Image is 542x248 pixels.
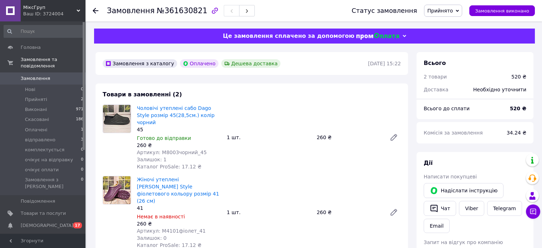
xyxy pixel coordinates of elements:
div: Статус замовлення [352,7,417,14]
span: Всього до сплати [424,106,470,111]
span: 3 [81,137,83,143]
span: №361630821 [157,6,207,15]
div: 41 [137,204,221,212]
span: 34.24 ₴ [507,130,526,136]
span: Доставка [424,87,448,92]
img: Чоловічі утеплені сабо Dago Style розмір 45(28,5см.) колір чорний [103,105,131,133]
span: Артикул: М4101фіолет_41 [137,228,206,234]
span: Готово до відправки [137,135,191,141]
span: 2 [81,96,83,103]
span: відправлено [25,137,55,143]
span: 17 [73,222,82,228]
span: 0 [81,177,83,189]
span: Замовлення [21,75,50,82]
span: комплектується [25,147,64,153]
div: 45 [137,126,221,133]
span: Написати покупцеві [424,174,477,179]
span: Артикул: М8003чорний_45 [137,150,207,155]
a: Редагувати [387,205,401,219]
span: Оплачені [25,127,47,133]
a: Viber [459,201,484,216]
span: очікує оплати [25,167,59,173]
button: Замовлення виконано [469,5,535,16]
span: 186 [76,116,83,123]
div: 260 ₴ [314,207,384,217]
span: Товари в замовленні (2) [103,91,182,98]
span: Замовлення [107,6,155,15]
span: 0 [81,167,83,173]
span: Товари та послуги [21,210,66,217]
time: [DATE] 15:22 [368,61,401,66]
button: Чат з покупцем [526,204,540,219]
div: Замовлення з каталогу [103,59,177,68]
span: Каталог ProSale: 17.12 ₴ [137,164,201,169]
span: Всього [424,60,446,66]
span: очікує на відправку [25,157,73,163]
button: Надіслати інструкцію [424,183,504,198]
span: 1 [81,127,83,133]
div: Дешева доставка [221,59,280,68]
span: Запит на відгук про компанію [424,239,503,245]
span: Замовлення виконано [475,8,529,14]
button: Email [424,219,450,233]
div: 260 ₴ [137,142,221,149]
span: Замовлення та повідомлення [21,56,86,69]
div: Повернутися назад [93,7,98,14]
a: Редагувати [387,130,401,145]
div: 1 шт. [224,207,314,217]
img: evopay logo [356,33,399,40]
input: Пошук [4,25,84,38]
span: Повідомлення [21,198,55,204]
div: 1 шт. [224,132,314,142]
a: Чоловічі утеплені сабо Dago Style розмір 45(28,5см.) колір чорний [137,105,215,125]
span: Дії [424,160,433,166]
div: 520 ₴ [511,73,526,80]
button: Чат [424,201,456,216]
span: 0 [81,147,83,153]
span: МіксГруп [23,4,77,11]
span: Це замовлення сплачено за допомогою [223,32,354,39]
span: 971 [76,106,83,113]
div: Оплачено [180,59,218,68]
span: Каталог ProSale: 17.12 ₴ [137,242,201,248]
img: Жіночі утеплені сабо Dago Style фіолетового кольору розмір 41 (26 см) [103,176,131,204]
span: Залишок: 1 [137,157,167,162]
span: 2 товари [424,74,447,80]
span: 0 [81,157,83,163]
div: 260 ₴ [314,132,384,142]
span: Виконані [25,106,47,113]
span: Залишок: 0 [137,235,167,241]
span: Немає в наявності [137,214,185,219]
span: 0 [81,86,83,93]
span: [DEMOGRAPHIC_DATA] [21,222,73,229]
span: Замовлення з [PERSON_NAME] [25,177,81,189]
a: Telegram [487,201,522,216]
div: Ваш ID: 3724004 [23,11,86,17]
div: Необхідно уточнити [469,82,531,97]
span: Прийняті [25,96,47,103]
span: Скасовані [25,116,49,123]
span: Комісія за замовлення [424,130,483,136]
span: Нові [25,86,35,93]
a: Жіночі утеплені [PERSON_NAME] Style фіолетового кольору розмір 41 (26 см) [137,177,219,204]
span: Головна [21,44,41,51]
b: 520 ₴ [510,106,526,111]
span: Прийнято [427,8,453,14]
div: 260 ₴ [137,220,221,227]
